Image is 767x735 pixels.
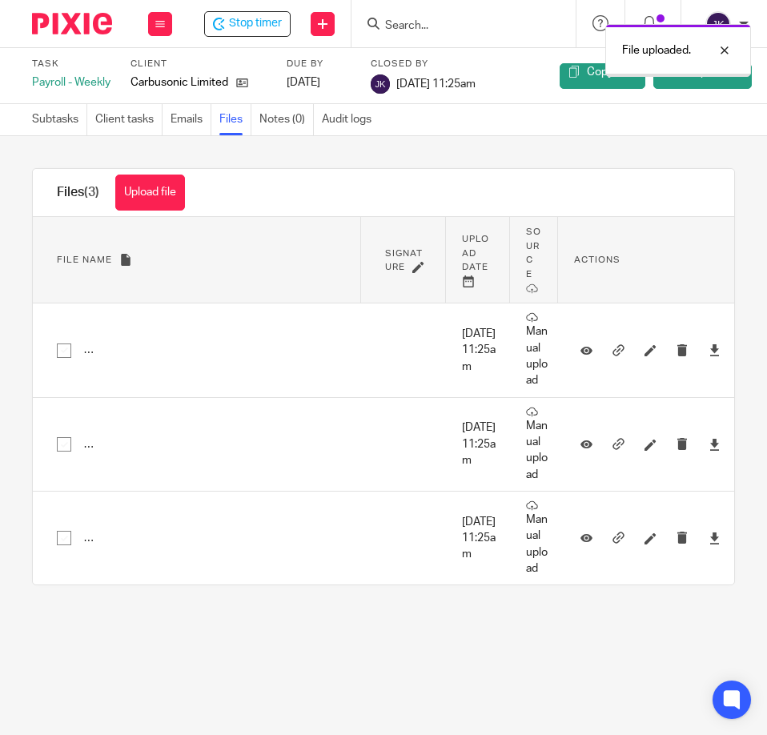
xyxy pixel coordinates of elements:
label: Due by [287,58,351,70]
a: Audit logs [322,104,379,135]
label: Closed by [371,58,476,70]
span: Copy task [587,66,636,78]
a: Emails [171,104,211,135]
span: Reopen task [681,66,743,78]
span: Stop timer [229,15,282,32]
button: Carbusonic Limited - Employee Payslip for Week 24 for [PERSON_NAME].pdf [84,439,445,450]
a: Subtasks [32,104,87,135]
p: File uploaded. [622,42,691,58]
label: Client [131,58,271,70]
p: Manual upload [526,311,550,388]
div: Payroll - Weekly [32,74,110,90]
label: Task [32,58,110,70]
span: Actions [574,255,620,264]
a: Files [219,104,251,135]
button: Carbusonic Limited - Employee Payslip for Week 24 for [PERSON_NAME].pdf [84,345,445,356]
p: Manual upload [526,500,550,576]
span: (3) [84,186,99,199]
button: Upload file [115,175,185,211]
h1: Files [57,184,99,201]
img: svg%3E [705,11,731,37]
p: [DATE] 11:25am [462,514,502,563]
input: Select [49,523,79,553]
a: Download [709,436,721,452]
input: Select [49,429,79,460]
div: Carbusonic Limited - Payroll - Weekly [204,11,291,37]
span: File name [57,255,112,264]
p: Carbusonic Limited [131,74,228,90]
p: [DATE] 11:25am [462,326,502,375]
input: Select [49,335,79,366]
span: Signature [385,249,423,272]
img: Pixie [32,13,112,34]
a: Download [709,342,721,358]
img: svg%3E [371,74,390,94]
span: [DATE] 11:25am [396,78,476,90]
p: [DATE] 11:25am [462,420,502,468]
a: Client tasks [95,104,163,135]
a: Notes (0) [259,104,314,135]
p: Manual upload [526,406,550,483]
div: [DATE] [287,74,351,90]
button: Carbusonic Limited - Employee Payslip for Week 24 for [PERSON_NAME].pdf [84,532,445,544]
a: Download [709,530,721,546]
span: Source [526,227,541,279]
span: Upload date [462,235,489,271]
